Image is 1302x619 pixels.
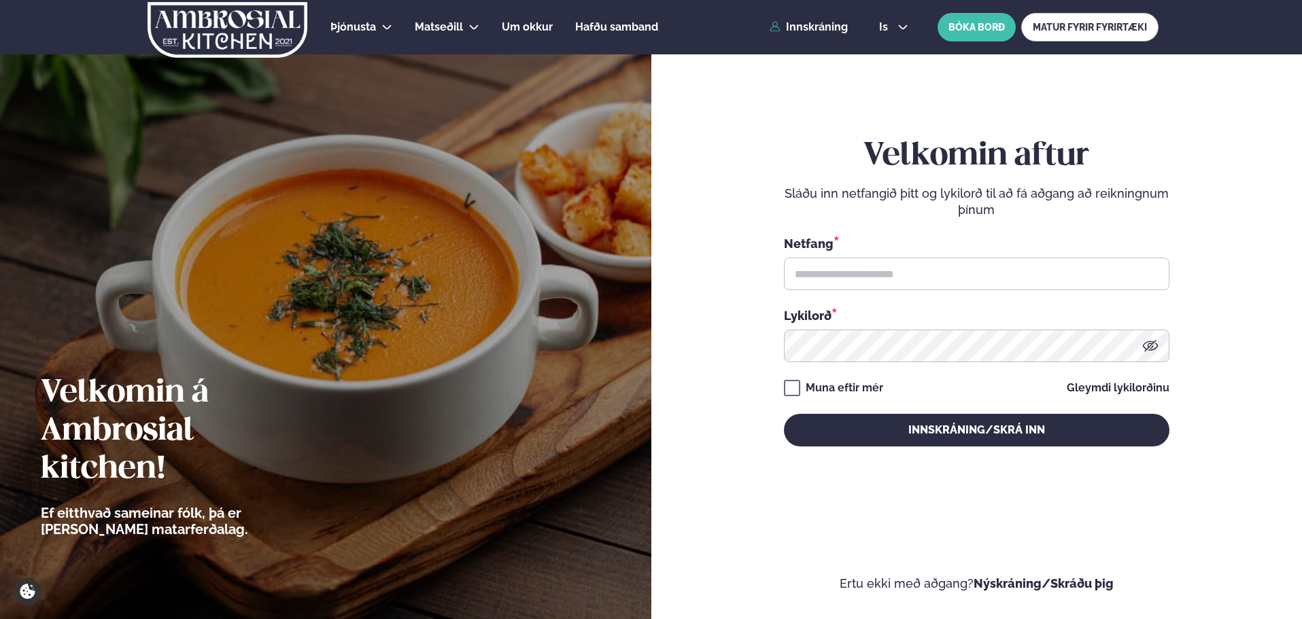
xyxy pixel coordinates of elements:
[692,576,1262,592] p: Ertu ekki með aðgang?
[575,19,658,35] a: Hafðu samband
[879,22,892,33] span: is
[974,576,1114,590] a: Nýskráning/Skráðu þig
[415,20,463,33] span: Matseðill
[784,234,1169,252] div: Netfang
[770,21,848,33] a: Innskráning
[415,19,463,35] a: Matseðill
[1021,13,1159,41] a: MATUR FYRIR FYRIRTÆKI
[41,374,323,489] h2: Velkomin á Ambrosial kitchen!
[784,306,1169,324] div: Lykilorð
[784,185,1169,218] p: Sláðu inn netfangið þitt og lykilorð til að fá aðgang að reikningnum þínum
[784,137,1169,175] h2: Velkomin aftur
[330,19,376,35] a: Þjónusta
[938,13,1016,41] button: BÓKA BORÐ
[41,505,323,537] p: Ef eitthvað sameinar fólk, þá er [PERSON_NAME] matarferðalag.
[784,414,1169,446] button: Innskráning/Skrá inn
[146,2,309,58] img: logo
[1067,383,1169,393] a: Gleymdi lykilorðinu
[330,20,376,33] span: Þjónusta
[502,19,553,35] a: Um okkur
[502,20,553,33] span: Um okkur
[14,578,41,605] a: Cookie settings
[868,22,919,33] button: is
[575,20,658,33] span: Hafðu samband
